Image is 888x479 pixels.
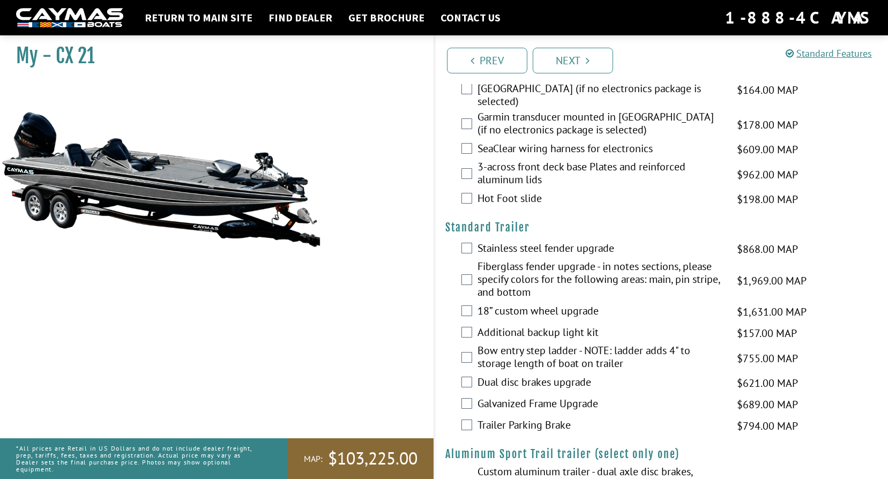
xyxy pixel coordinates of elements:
[737,82,798,98] span: $164.00 MAP
[737,396,798,413] span: $689.00 MAP
[16,8,123,28] img: white-logo-c9c8dbefe5ff5ceceb0f0178aa75bf4bb51f6bca0971e226c86eb53dfe498488.png
[737,273,807,289] span: $1,969.00 MAP
[737,117,798,133] span: $178.00 MAP
[263,11,338,25] a: Find Dealer
[737,141,798,158] span: $609.00 MAP
[725,6,872,29] div: 1-888-4CAYMAS
[737,191,798,207] span: $198.00 MAP
[447,48,527,73] a: Prev
[737,375,798,391] span: $621.00 MAP
[477,397,724,413] label: Galvanized Frame Upgrade
[288,438,434,479] a: MAP:$103,225.00
[445,221,878,234] h4: Standard Trailer
[737,325,797,341] span: $157.00 MAP
[737,304,807,320] span: $1,631.00 MAP
[477,242,724,257] label: Stainless steel fender upgrade
[477,304,724,320] label: 18” custom wheel upgrade
[737,418,798,434] span: $794.00 MAP
[477,260,724,301] label: Fiberglass fender upgrade - in notes sections, please specify colors for the following areas: mai...
[477,110,724,139] label: Garmin transducer mounted in [GEOGRAPHIC_DATA] (if no electronics package is selected)
[477,142,724,158] label: SeaClear wiring harness for electronics
[304,453,323,465] span: MAP:
[737,350,798,366] span: $755.00 MAP
[477,192,724,207] label: Hot Foot slide
[477,326,724,341] label: Additional backup light kit
[477,376,724,391] label: Dual disc brakes upgrade
[16,439,264,478] p: *All prices are Retail in US Dollars and do not include dealer freight, prep, tariffs, fees, taxe...
[139,11,258,25] a: Return to main site
[477,69,724,110] label: Humminbird transducer mounted in [GEOGRAPHIC_DATA] (if no electronics package is selected)
[477,344,724,372] label: Bow entry step ladder - NOTE: ladder adds 4" to storage length of boat on trailer
[445,447,878,461] h4: Aluminum Sport Trail trailer (select only one)
[737,167,798,183] span: $962.00 MAP
[16,44,407,68] h1: My - CX 21
[435,11,506,25] a: Contact Us
[737,241,798,257] span: $868.00 MAP
[343,11,430,25] a: Get Brochure
[477,418,724,434] label: Trailer Parking Brake
[477,160,724,189] label: 3-across front deck base Plates and reinforced aluminum lids
[328,447,417,470] span: $103,225.00
[533,48,613,73] a: Next
[786,47,872,59] a: Standard Features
